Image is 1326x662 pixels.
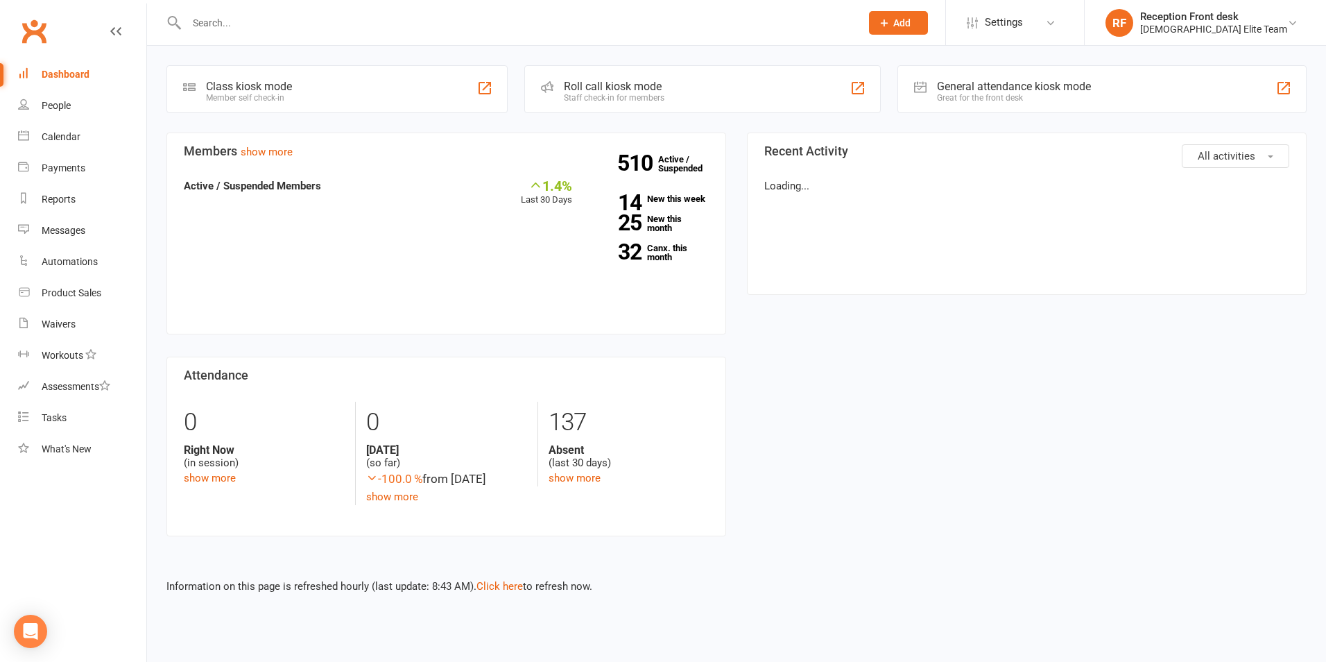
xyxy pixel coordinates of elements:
a: show more [366,491,418,503]
a: Workouts [18,340,146,371]
div: Assessments [42,381,110,392]
div: Information on this page is refreshed hourly (last update: 8:43 AM). to refresh now. [147,559,1326,595]
a: Automations [18,246,146,278]
strong: 32 [593,241,642,262]
a: What's New [18,434,146,465]
div: Great for the front desk [937,93,1091,103]
strong: 25 [593,212,642,233]
strong: Right Now [184,443,345,457]
div: Class kiosk mode [206,80,292,93]
div: Reception Front desk [1140,10,1287,23]
a: Calendar [18,121,146,153]
div: (in session) [184,443,345,470]
div: People [42,100,71,111]
a: 14New this week [593,194,709,203]
button: All activities [1182,144,1289,168]
div: [DEMOGRAPHIC_DATA] Elite Team [1140,23,1287,35]
a: Clubworx [17,14,51,49]
div: 0 [184,402,345,443]
strong: [DATE] [366,443,526,457]
h3: Recent Activity [764,144,1289,158]
a: Click here [476,580,523,593]
span: All activities [1198,150,1255,162]
h3: Attendance [184,368,709,382]
div: 0 [366,402,526,443]
div: Roll call kiosk mode [564,80,664,93]
div: Open Intercom Messenger [14,615,47,648]
div: Messages [42,225,85,236]
span: Settings [985,7,1023,38]
div: 137 [549,402,709,443]
div: (last 30 days) [549,443,709,470]
div: Last 30 Days [521,178,572,207]
div: Member self check-in [206,93,292,103]
a: Dashboard [18,59,146,90]
input: Search... [182,13,851,33]
div: (so far) [366,443,526,470]
div: Waivers [42,319,76,330]
a: Payments [18,153,146,184]
span: -100.0 % [366,472,422,486]
a: show more [241,146,293,158]
div: Reports [42,194,76,205]
a: 32Canx. this month [593,244,709,262]
p: Loading... [764,178,1289,194]
div: What's New [42,443,92,455]
a: Messages [18,215,146,246]
div: RF [1105,9,1133,37]
div: Calendar [42,131,80,142]
button: Add [869,11,928,35]
a: Assessments [18,371,146,402]
div: 1.4% [521,178,572,193]
a: Reports [18,184,146,215]
div: Tasks [42,412,67,423]
div: Product Sales [42,287,101,298]
div: Dashboard [42,69,89,80]
strong: Absent [549,443,709,457]
div: Staff check-in for members [564,93,664,103]
h3: Members [184,144,709,158]
a: show more [549,472,601,484]
a: show more [184,472,236,484]
a: Tasks [18,402,146,434]
strong: Active / Suspended Members [184,180,321,192]
a: Product Sales [18,278,146,309]
div: Automations [42,256,98,267]
span: Add [893,17,911,28]
a: 510Active / Suspended [658,144,719,183]
strong: 14 [593,192,642,213]
div: Workouts [42,350,83,361]
a: 25New this month [593,214,709,232]
div: from [DATE] [366,470,526,489]
a: Waivers [18,309,146,340]
a: People [18,90,146,121]
div: General attendance kiosk mode [937,80,1091,93]
strong: 510 [617,153,658,173]
div: Payments [42,162,85,173]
